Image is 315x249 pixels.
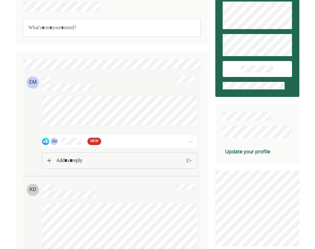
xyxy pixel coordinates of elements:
div: KD [27,184,39,196]
div: Update your profile [225,148,270,155]
div: EM [27,76,39,89]
div: Rich Text Editor. Editing area: main [53,153,185,169]
div: Rich Text Editor. Editing area: main [23,19,200,37]
span: NEW [90,138,98,144]
div: EM [51,138,58,145]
